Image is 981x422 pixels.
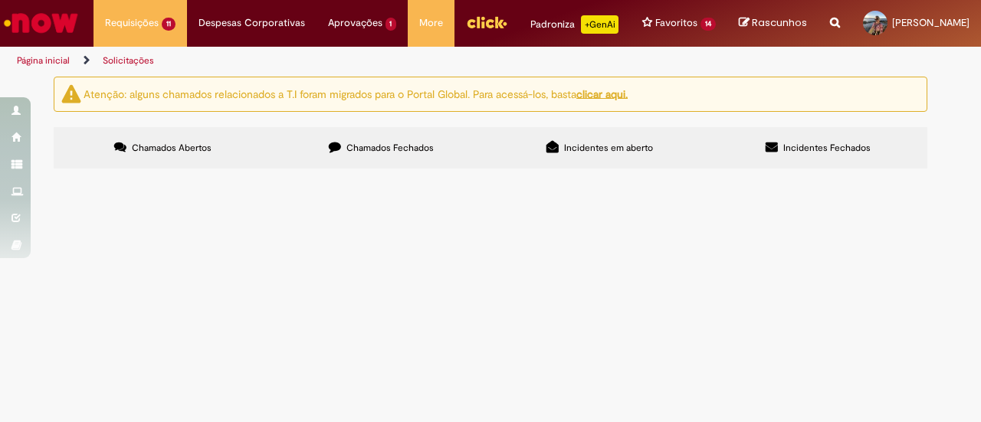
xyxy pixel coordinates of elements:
[11,47,642,75] ul: Trilhas de página
[132,142,212,154] span: Chamados Abertos
[386,18,397,31] span: 1
[752,15,807,30] span: Rascunhos
[581,15,618,34] p: +GenAi
[530,15,618,34] div: Padroniza
[328,15,382,31] span: Aprovações
[655,15,697,31] span: Favoritos
[103,54,154,67] a: Solicitações
[105,15,159,31] span: Requisições
[783,142,871,154] span: Incidentes Fechados
[576,87,628,100] a: clicar aqui.
[739,16,807,31] a: Rascunhos
[162,18,176,31] span: 11
[892,16,970,29] span: [PERSON_NAME]
[466,11,507,34] img: click_logo_yellow_360x200.png
[2,8,80,38] img: ServiceNow
[198,15,305,31] span: Despesas Corporativas
[84,87,628,100] ng-bind-html: Atenção: alguns chamados relacionados a T.I foram migrados para o Portal Global. Para acessá-los,...
[17,54,70,67] a: Página inicial
[700,18,716,31] span: 14
[419,15,443,31] span: More
[564,142,653,154] span: Incidentes em aberto
[346,142,434,154] span: Chamados Fechados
